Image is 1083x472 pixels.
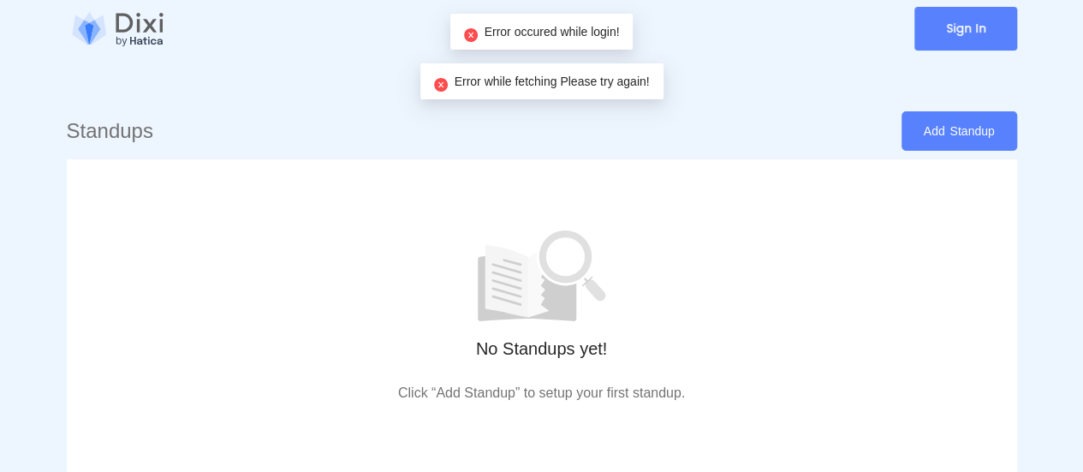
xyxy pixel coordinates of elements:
[67,119,153,144] h5: Standups
[455,75,650,88] span: Error while fetching Please try again!
[464,28,478,42] span: close-circle
[67,338,1017,359] h5: No Standups yet!
[914,7,1017,51] a: Sign In
[485,25,620,39] span: Error occured while login!
[67,376,1017,410] p: Click “Add Standup” to setup your first standup.
[902,111,1017,151] a: Add Standup
[434,78,448,92] span: close-circle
